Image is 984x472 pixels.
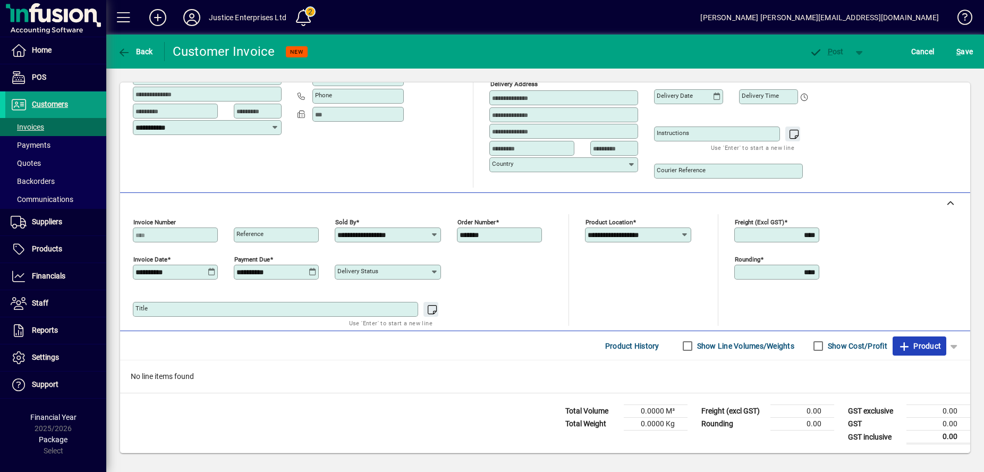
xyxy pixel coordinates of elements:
[32,326,58,334] span: Reports
[770,418,834,431] td: 0.00
[11,159,41,167] span: Quotes
[906,418,970,431] td: 0.00
[11,141,50,149] span: Payments
[315,91,332,99] mat-label: Phone
[624,405,688,418] td: 0.0000 M³
[5,344,106,371] a: Settings
[5,372,106,398] a: Support
[696,418,770,431] td: Rounding
[700,9,939,26] div: [PERSON_NAME] [PERSON_NAME][EMAIL_ADDRESS][DOMAIN_NAME]
[5,154,106,172] a: Quotes
[711,141,794,154] mat-hint: Use 'Enter' to start a new line
[624,418,688,431] td: 0.0000 Kg
[32,73,46,81] span: POS
[809,47,844,56] span: ost
[560,405,624,418] td: Total Volume
[770,405,834,418] td: 0.00
[826,341,887,351] label: Show Cost/Profit
[657,166,706,174] mat-label: Courier Reference
[32,46,52,54] span: Home
[11,195,73,204] span: Communications
[696,405,770,418] td: Freight (excl GST)
[133,218,176,226] mat-label: Invoice number
[32,380,58,389] span: Support
[657,129,689,137] mat-label: Instructions
[457,218,496,226] mat-label: Order number
[5,37,106,64] a: Home
[141,8,175,27] button: Add
[5,172,106,190] a: Backorders
[492,160,513,167] mat-label: Country
[956,47,961,56] span: S
[949,2,971,37] a: Knowledge Base
[11,177,55,186] span: Backorders
[5,118,106,136] a: Invoices
[843,405,906,418] td: GST exclusive
[32,245,62,253] span: Products
[893,336,946,356] button: Product
[106,42,165,61] app-page-header-button: Back
[115,42,156,61] button: Back
[5,317,106,344] a: Reports
[657,92,693,99] mat-label: Delivery date
[735,256,760,263] mat-label: Rounding
[954,42,975,61] button: Save
[32,353,59,361] span: Settings
[828,47,833,56] span: P
[911,43,935,60] span: Cancel
[30,413,77,422] span: Financial Year
[120,360,970,393] div: No line items found
[898,338,941,355] span: Product
[5,209,106,235] a: Suppliers
[560,418,624,431] td: Total Weight
[11,123,44,131] span: Invoices
[117,47,153,56] span: Back
[32,100,68,108] span: Customers
[956,43,973,60] span: ave
[601,336,664,356] button: Product History
[335,218,356,226] mat-label: Sold by
[32,217,62,226] span: Suppliers
[906,431,970,444] td: 0.00
[39,435,67,444] span: Package
[234,256,270,263] mat-label: Payment due
[209,9,286,26] div: Justice Enterprises Ltd
[5,236,106,263] a: Products
[5,136,106,154] a: Payments
[742,92,779,99] mat-label: Delivery time
[349,317,432,329] mat-hint: Use 'Enter' to start a new line
[236,230,264,238] mat-label: Reference
[804,42,849,61] button: Post
[32,272,65,280] span: Financials
[135,305,148,312] mat-label: Title
[586,218,633,226] mat-label: Product location
[906,405,970,418] td: 0.00
[909,42,937,61] button: Cancel
[5,263,106,290] a: Financials
[5,190,106,208] a: Communications
[735,218,784,226] mat-label: Freight (excl GST)
[843,431,906,444] td: GST inclusive
[5,290,106,317] a: Staff
[32,299,48,307] span: Staff
[133,256,167,263] mat-label: Invoice date
[843,418,906,431] td: GST
[605,338,659,355] span: Product History
[337,267,378,275] mat-label: Delivery status
[5,64,106,91] a: POS
[175,8,209,27] button: Profile
[290,48,303,55] span: NEW
[173,43,275,60] div: Customer Invoice
[695,341,794,351] label: Show Line Volumes/Weights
